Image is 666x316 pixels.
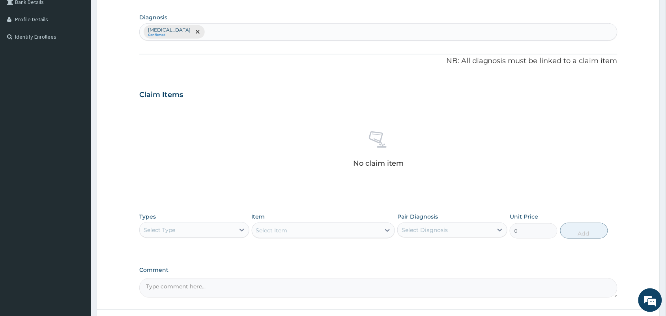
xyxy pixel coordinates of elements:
label: Pair Diagnosis [397,213,438,221]
p: [MEDICAL_DATA] [148,27,191,33]
div: Minimize live chat window [129,4,148,23]
p: NB: All diagnosis must be linked to a claim item [139,56,617,66]
div: Select Diagnosis [402,226,448,234]
button: Add [560,223,608,239]
label: Comment [139,267,617,274]
textarea: Type your message and hit 'Enter' [4,215,150,243]
div: Chat with us now [41,44,133,54]
label: Unit Price [510,213,538,221]
label: Item [252,213,265,221]
h3: Claim Items [139,91,183,99]
span: We're online! [46,99,109,179]
label: Types [139,213,156,220]
label: Diagnosis [139,13,167,21]
p: No claim item [353,159,404,167]
img: d_794563401_company_1708531726252_794563401 [15,39,32,59]
small: Confirmed [148,33,191,37]
div: Select Type [144,226,175,234]
span: remove selection option [194,28,201,36]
